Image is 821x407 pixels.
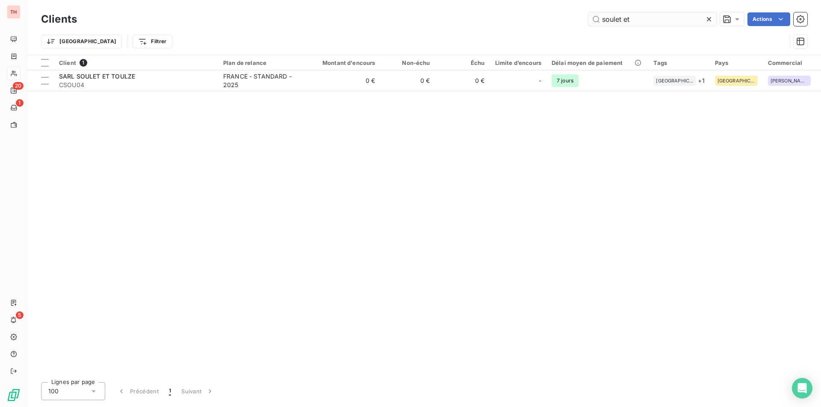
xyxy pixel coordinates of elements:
[440,59,485,66] div: Échu
[223,59,302,66] div: Plan de relance
[495,59,541,66] div: Limite d’encours
[41,12,77,27] h3: Clients
[7,5,21,19] div: TH
[16,311,24,319] span: 5
[381,70,435,91] td: 0 €
[386,59,430,66] div: Non-échu
[59,73,135,80] span: SARL SOULET ET TOULZE
[792,378,812,398] div: Open Intercom Messenger
[7,388,21,402] img: Logo LeanPay
[653,59,704,66] div: Tags
[16,99,24,107] span: 1
[112,382,164,400] button: Précédent
[715,59,758,66] div: Pays
[552,59,643,66] div: Délai moyen de paiement
[176,382,219,400] button: Suivant
[747,12,790,26] button: Actions
[698,76,704,85] span: + 1
[13,82,24,90] span: 20
[656,78,694,83] span: [GEOGRAPHIC_DATA]
[312,59,375,66] div: Montant d'encours
[588,12,717,26] input: Rechercher
[223,72,302,89] div: FRANCE - STANDARD - 2025
[48,387,59,395] span: 100
[768,59,813,66] div: Commercial
[307,70,381,91] td: 0 €
[169,387,171,395] span: 1
[133,35,172,48] button: Filtrer
[718,78,755,83] span: [GEOGRAPHIC_DATA]
[539,76,541,85] span: -
[164,382,176,400] button: 1
[59,59,76,66] span: Client
[80,59,87,67] span: 1
[435,70,490,91] td: 0 €
[41,35,122,48] button: [GEOGRAPHIC_DATA]
[59,81,213,89] span: CSOU04
[771,78,808,83] span: [PERSON_NAME]
[552,74,579,87] span: 7 jours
